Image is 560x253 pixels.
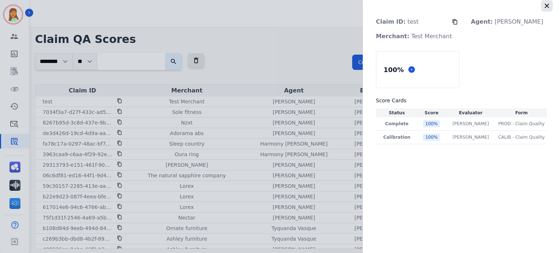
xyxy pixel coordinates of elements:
[498,134,545,140] span: CALIB - Claim Quality
[377,121,416,127] p: Complete
[370,29,458,44] p: Test Merchant
[498,121,545,127] span: PROD - Claim Quality
[496,108,547,117] th: Form
[452,121,489,127] p: [PERSON_NAME]
[370,15,424,29] p: test
[452,134,489,140] p: [PERSON_NAME]
[377,134,416,140] p: Calibration
[445,108,496,117] th: Evaluator
[382,63,405,76] div: 100 %
[376,33,409,40] strong: Merchant:
[465,15,549,29] p: [PERSON_NAME]
[376,97,547,104] h3: Score Cards
[423,134,440,141] div: 100 %
[376,18,405,25] strong: Claim ID:
[376,108,418,117] th: Status
[471,18,493,25] strong: Agent:
[418,108,446,117] th: Score
[423,120,440,127] div: 100 %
